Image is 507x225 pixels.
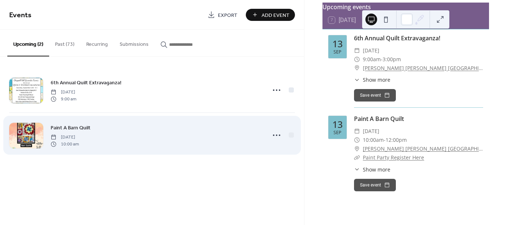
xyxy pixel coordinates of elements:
[80,30,114,56] button: Recurring
[354,76,360,84] div: ​
[363,136,384,144] span: 10:00am
[202,9,243,21] a: Export
[332,120,343,129] div: 13
[354,89,396,102] button: Save event
[7,30,49,56] button: Upcoming (2)
[384,136,386,144] span: -
[262,11,289,19] span: Add Event
[51,134,79,141] span: [DATE]
[333,130,342,135] div: Sep
[354,144,360,153] div: ​
[354,46,360,55] div: ​
[354,64,360,73] div: ​
[51,96,76,102] span: 9:00 am
[363,76,390,84] span: Show more
[363,64,483,73] a: [PERSON_NAME] [PERSON_NAME] [GEOGRAPHIC_DATA]
[354,34,483,43] div: 6th Annual Quilt Extravaganza!
[51,89,76,96] span: [DATE]
[354,55,360,64] div: ​
[386,136,407,144] span: 12:00pm
[363,154,424,161] a: Paint Party Register Here
[51,78,121,87] a: 6th Annual Quilt Extravaganza!
[51,123,91,132] a: Paint A Barn Quilt
[354,136,360,144] div: ​
[51,141,79,147] span: 10:00 am
[354,153,360,162] div: ​
[322,3,489,11] div: Upcoming events
[381,55,383,64] span: -
[363,127,379,136] span: [DATE]
[354,76,390,84] button: ​Show more
[363,55,381,64] span: 9:00am
[363,144,483,153] a: [PERSON_NAME] [PERSON_NAME] [GEOGRAPHIC_DATA]
[354,166,390,173] button: ​Show more
[354,179,396,191] button: Save event
[246,9,295,21] button: Add Event
[49,30,80,56] button: Past (73)
[363,46,379,55] span: [DATE]
[354,166,360,173] div: ​
[333,50,342,55] div: Sep
[332,39,343,48] div: 13
[354,127,360,136] div: ​
[9,8,32,22] span: Events
[114,30,154,56] button: Submissions
[218,11,237,19] span: Export
[383,55,401,64] span: 3:00pm
[354,115,404,123] a: Paint A Barn Quilt
[363,166,390,173] span: Show more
